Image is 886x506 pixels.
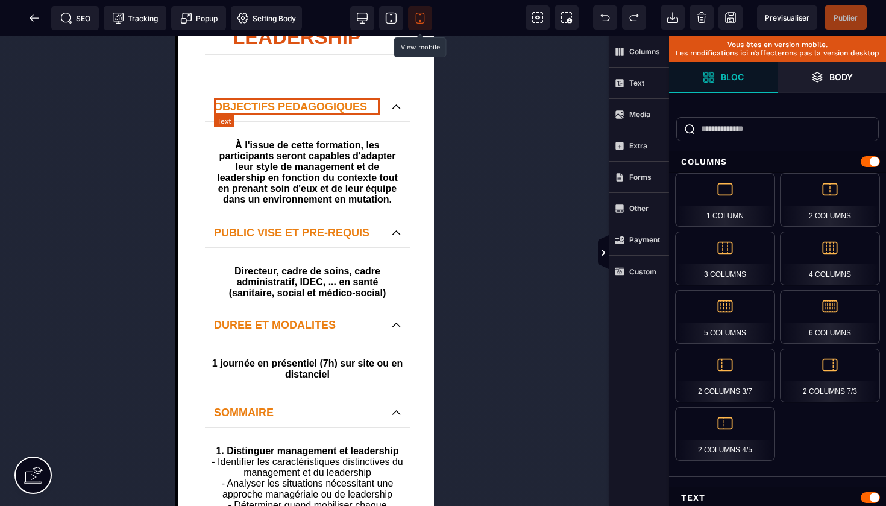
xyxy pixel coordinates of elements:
[526,5,550,30] span: View components
[33,319,232,347] text: 1 journée en présentiel (7h) sur site ou en distanciel
[41,410,224,420] b: 1. Distinguer management et leadership
[39,62,205,79] p: OBJECTIFS PEDAGOGIQUES
[780,349,880,402] div: 2 Columns 7/3
[112,12,158,24] span: Tracking
[39,101,226,172] text: À l'issue de cette formation, les participants seront capables d'adapter leur style de management...
[39,188,205,205] p: PUBLIC VISE ET PRE-REQUIS
[629,172,652,182] strong: Forms
[237,12,296,24] span: Setting Body
[39,280,205,297] p: DUREE ET MODALITES
[675,407,775,461] div: 2 Columns 4/5
[780,232,880,285] div: 4 Columns
[629,267,656,276] strong: Custom
[721,72,744,81] strong: Bloc
[629,235,660,244] strong: Payment
[37,420,231,485] span: - Identifier les caractéristiques distinctives du management et du leadership - Analyser les situ...
[765,13,809,22] span: Previsualiser
[60,12,90,24] span: SEO
[675,349,775,402] div: 2 Columns 3/7
[834,13,858,22] span: Publier
[780,290,880,344] div: 6 Columns
[629,204,649,213] strong: Other
[180,12,218,24] span: Popup
[757,5,817,30] span: Preview
[669,151,886,173] div: Columns
[555,5,579,30] span: Screenshot
[629,47,660,56] strong: Columns
[669,62,778,93] span: Open Blocks
[780,173,880,227] div: 2 Columns
[629,110,650,119] strong: Media
[829,72,853,81] strong: Body
[778,62,886,93] span: Open Layer Manager
[629,141,647,150] strong: Extra
[675,232,775,285] div: 3 Columns
[675,40,880,49] p: Vous êtes en version mobile.
[39,227,226,265] text: Directeur, cadre de soins, cadre administratif, IDEC, ... en santé (sanitaire, social et médico-s...
[629,78,644,87] strong: Text
[675,290,775,344] div: 5 Columns
[39,368,205,385] p: SOMMAIRE
[675,49,880,57] p: Les modifications ici n’affecterons pas la version desktop
[675,173,775,227] div: 1 Column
